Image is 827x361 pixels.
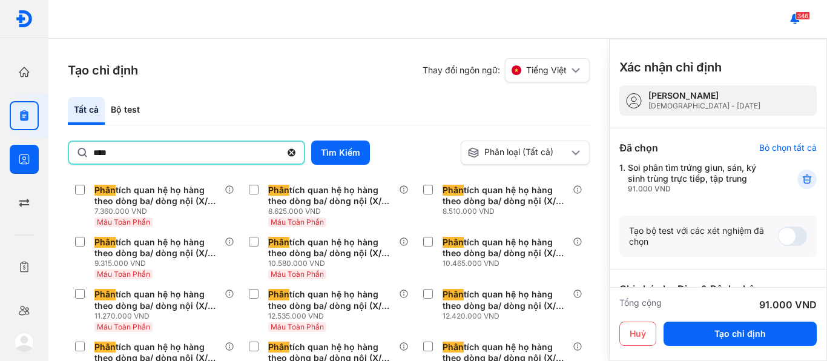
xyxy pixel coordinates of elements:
div: Tổng cộng [619,297,662,312]
div: tích quan hệ họ hàng theo dòng ba/ dòng nội (X/Y) (3 người, Hành chính pháp lý) ** [268,185,394,207]
span: Máu Toàn Phần [271,322,324,331]
button: Tìm Kiếm [311,141,370,165]
div: 11.270.000 VND [94,311,225,321]
div: [DEMOGRAPHIC_DATA] - [DATE] [648,101,760,111]
div: 10.580.000 VND [268,259,398,268]
div: Bỏ chọn tất cả [759,142,817,153]
span: Phân [268,185,289,196]
span: Phân [268,289,289,300]
div: 12.420.000 VND [443,311,573,321]
button: Huỷ [619,322,656,346]
span: Phân [443,237,464,248]
div: 1. [619,162,768,194]
div: Ghi chú cho Diag & Bệnh nhân [619,282,817,296]
div: tích quan hệ họ hàng theo dòng ba/ dòng nội (X/Y) (3 người, Mẫu đặc biệt, Dân sự tự nguyện) ** [443,185,568,207]
div: Đã chọn [619,141,658,155]
h3: Xác nhận chỉ định [619,59,722,76]
div: 91.000 VND [628,184,768,194]
div: tích quan hệ họ hàng theo dòng ba/ dòng nội (X/Y) (3 người, Dân sự tự nguyện) ** [94,185,220,207]
div: tích quan hệ họ hàng theo dòng ba/ dòng nội (X/Y) (4 người, Mẫu đặc biệt, Dân sự tự nguyện) ** [443,237,568,259]
span: Phân [443,289,464,300]
div: Tất cả [68,97,105,125]
div: Soi phân tìm trứng giun, sán, ký sinh trùng trực tiếp, tập trung [628,162,768,194]
span: Phân [94,237,116,248]
span: Máu Toàn Phần [271,270,324,279]
div: Phân loại (Tất cả) [467,147,569,159]
span: Máu Toàn Phần [97,322,150,331]
div: 9.315.000 VND [94,259,225,268]
div: tích quan hệ họ hàng theo dòng ba/ dòng nội (X/Y) (4 người, Dân sự tự nguyện) ** [94,237,220,259]
div: [PERSON_NAME] [648,90,760,101]
div: Bộ test [105,97,146,125]
span: Máu Toàn Phần [97,217,150,227]
div: 8.510.000 VND [443,207,573,216]
span: 346 [796,12,810,20]
span: Phân [94,289,116,300]
div: tích quan hệ họ hàng theo dòng ba/ dòng nội (X/Y) (5 người, Mẫu đặc biệt, Dân sự tự nguyện) ** [443,289,568,311]
img: logo [15,333,34,352]
button: Tạo chỉ định [664,322,817,346]
div: 12.535.000 VND [268,311,398,321]
div: 91.000 VND [759,297,817,312]
div: 7.360.000 VND [94,207,225,216]
span: Phân [443,342,464,353]
span: Máu Toàn Phần [271,217,324,227]
span: Phân [94,185,116,196]
img: logo [15,10,33,28]
span: Phân [268,237,289,248]
div: tích quan hệ họ hàng theo dòng ba/ dòng nội (X/Y) (5 người, Dân sự tự nguyện) ** [94,289,220,311]
h3: Tạo chỉ định [68,62,138,79]
span: Tiếng Việt [526,65,567,76]
div: Tạo bộ test với các xét nghiệm đã chọn [629,225,778,247]
span: Phân [268,342,289,353]
div: tích quan hệ họ hàng theo dòng ba/ dòng nội (X/Y) (5 người, Hành chính pháp lý) ** [268,289,394,311]
div: 8.625.000 VND [268,207,398,216]
span: Máu Toàn Phần [97,270,150,279]
span: Phân [443,185,464,196]
div: tích quan hệ họ hàng theo dòng ba/ dòng nội (X/Y) (4 người, Hành chính pháp lý) ** [268,237,394,259]
div: Thay đổi ngôn ngữ: [423,58,590,82]
div: 10.465.000 VND [443,259,573,268]
span: Phân [94,342,116,353]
